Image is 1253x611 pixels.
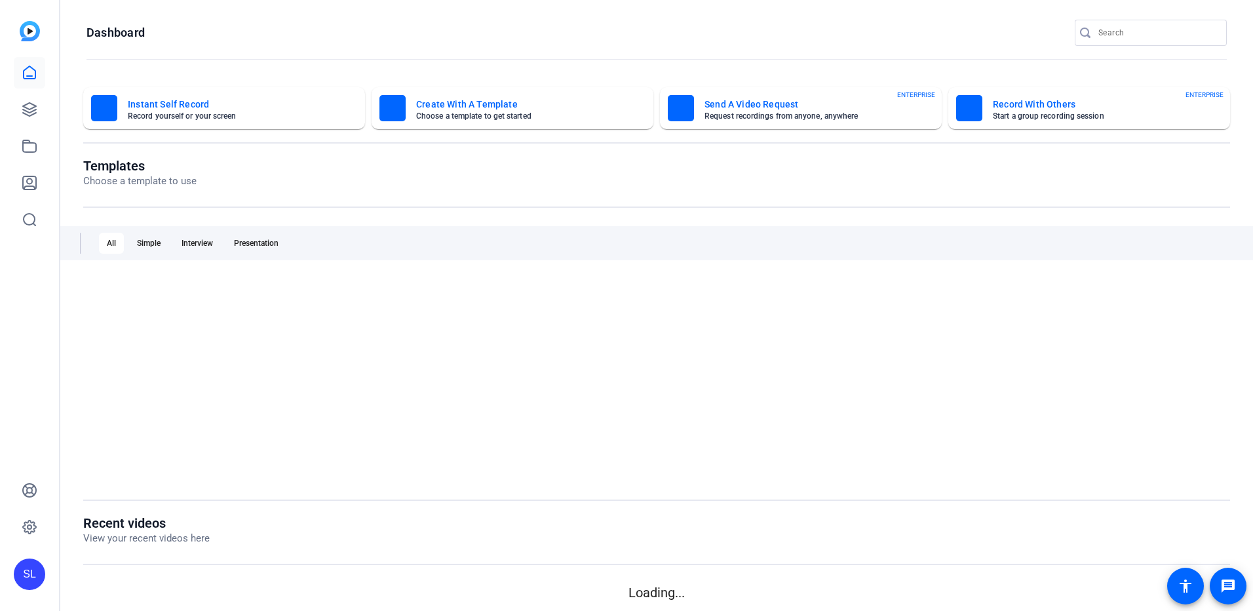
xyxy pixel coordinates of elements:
mat-card-subtitle: Start a group recording session [993,112,1201,120]
img: blue-gradient.svg [20,21,40,41]
div: All [99,233,124,254]
p: Loading... [83,583,1230,602]
span: ENTERPRISE [1186,90,1224,100]
button: Send A Video RequestRequest recordings from anyone, anywhereENTERPRISE [660,87,942,129]
div: Presentation [226,233,286,254]
mat-card-title: Create With A Template [416,96,625,112]
h1: Templates [83,158,197,174]
mat-icon: accessibility [1178,578,1193,594]
p: Choose a template to use [83,174,197,189]
p: View your recent videos here [83,531,210,546]
mat-card-subtitle: Request recordings from anyone, anywhere [704,112,913,120]
mat-card-subtitle: Record yourself or your screen [128,112,336,120]
mat-card-subtitle: Choose a template to get started [416,112,625,120]
button: Instant Self RecordRecord yourself or your screen [83,87,365,129]
span: ENTERPRISE [897,90,935,100]
input: Search [1098,25,1216,41]
div: SL [14,559,45,590]
div: Simple [129,233,168,254]
div: Interview [174,233,221,254]
mat-card-title: Instant Self Record [128,96,336,112]
h1: Recent videos [83,515,210,531]
mat-card-title: Record With Others [993,96,1201,112]
button: Record With OthersStart a group recording sessionENTERPRISE [948,87,1230,129]
h1: Dashboard [87,25,145,41]
mat-card-title: Send A Video Request [704,96,913,112]
button: Create With A TemplateChoose a template to get started [372,87,653,129]
mat-icon: message [1220,578,1236,594]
